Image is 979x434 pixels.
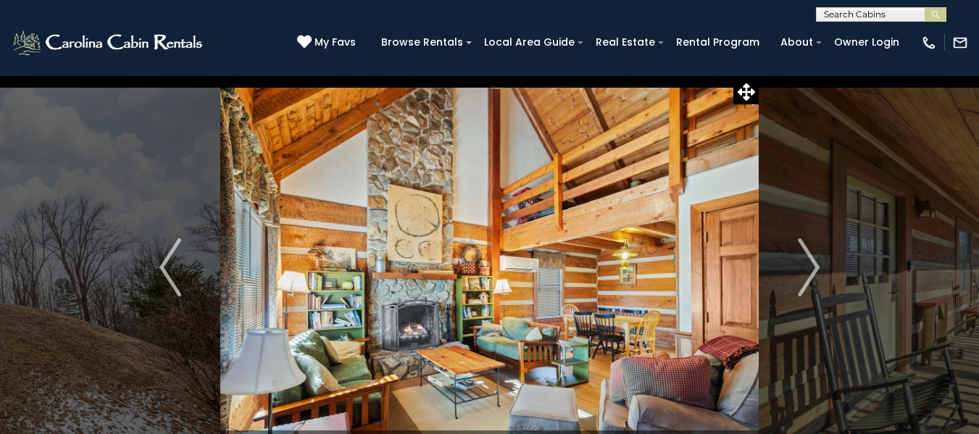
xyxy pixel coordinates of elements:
[314,35,356,50] span: My Favs
[827,31,907,54] a: Owner Login
[11,28,207,57] img: White-1-2.png
[669,31,767,54] a: Rental Program
[921,35,937,51] img: phone-regular-white.png
[477,31,582,54] a: Local Area Guide
[159,238,181,296] img: arrow
[588,31,662,54] a: Real Estate
[297,35,359,51] a: My Favs
[773,31,820,54] a: About
[374,31,470,54] a: Browse Rentals
[952,35,968,51] img: mail-regular-white.png
[798,238,820,296] img: arrow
